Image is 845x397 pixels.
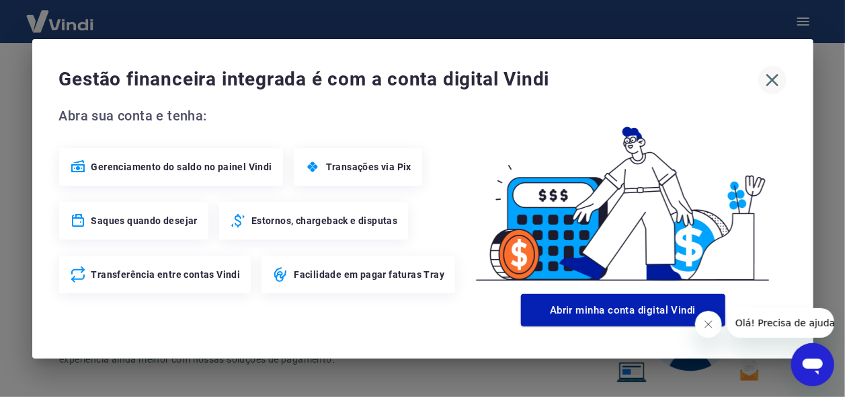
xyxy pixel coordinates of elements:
[59,66,758,93] span: Gestão financeira integrada é com a conta digital Vindi
[460,105,787,289] img: Good Billing
[91,268,241,281] span: Transferência entre contas Vindi
[91,214,198,227] span: Saques quando desejar
[91,160,272,174] span: Gerenciamento do saldo no painel Vindi
[251,214,397,227] span: Estornos, chargeback e disputas
[326,160,411,174] span: Transações via Pix
[521,294,725,326] button: Abrir minha conta digital Vindi
[727,308,834,338] iframe: Mensagem da empresa
[695,311,722,338] iframe: Fechar mensagem
[8,9,113,20] span: Olá! Precisa de ajuda?
[59,105,460,127] span: Abra sua conta e tenha:
[294,268,444,281] span: Facilidade em pagar faturas Tray
[791,343,834,386] iframe: Botão para abrir a janela de mensagens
